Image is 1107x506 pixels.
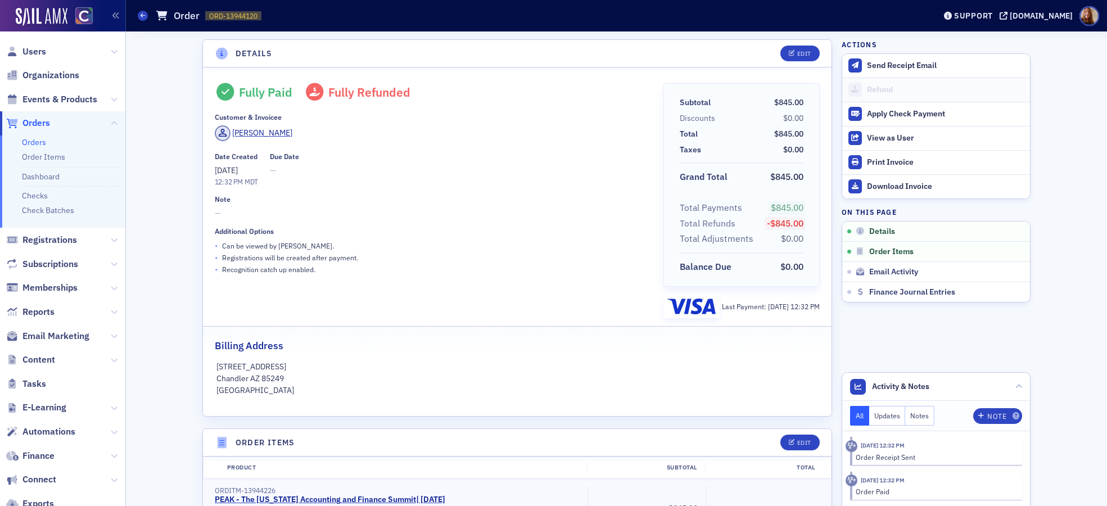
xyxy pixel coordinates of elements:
span: Users [22,46,46,58]
button: All [850,406,869,426]
span: Organizations [22,69,79,82]
div: Product [219,463,587,472]
span: E-Learning [22,401,66,414]
span: Memberships [22,282,78,294]
p: Can be viewed by [PERSON_NAME] . [222,241,334,251]
div: Last Payment: [722,301,820,311]
div: Download Invoice [867,182,1024,192]
time: 6/23/2025 12:32 PM [861,476,905,484]
span: MDT [242,177,258,186]
span: — [270,165,299,177]
span: Orders [22,117,50,129]
button: Edit [780,46,819,61]
a: Connect [6,473,56,486]
a: Reports [6,306,55,318]
h1: Order [174,9,200,22]
span: Email Marketing [22,330,89,342]
span: Total [680,128,702,140]
div: Balance Due [680,260,731,274]
span: • [215,264,218,275]
div: Note [987,413,1006,419]
img: SailAMX [75,7,93,25]
img: SailAMX [16,8,67,26]
div: Date Created [215,152,257,161]
div: Additional Options [215,227,274,236]
h4: Details [236,48,273,60]
h4: Order Items [236,437,295,449]
a: Memberships [6,282,78,294]
div: Order Paid [856,486,1015,496]
span: Events & Products [22,93,97,106]
div: Order Receipt Sent [856,452,1015,462]
div: Total Adjustments [680,232,753,246]
span: Finance [22,450,55,462]
a: Organizations [6,69,79,82]
div: Total [680,128,698,140]
p: [GEOGRAPHIC_DATA] [216,385,817,396]
span: • [215,252,218,264]
span: Discounts [680,112,719,124]
div: Discounts [680,112,715,124]
h2: Billing Address [215,338,283,353]
button: Edit [780,435,819,450]
span: Subscriptions [22,258,78,270]
span: $0.00 [783,144,803,155]
span: [DATE] [215,165,238,175]
span: Registrations [22,234,77,246]
a: Checks [22,191,48,201]
a: Orders [6,117,50,129]
span: $845.00 [770,171,803,182]
button: View as User [842,126,1030,150]
span: Content [22,354,55,366]
div: Send Receipt Email [867,61,1024,71]
a: E-Learning [6,401,66,414]
span: Reports [22,306,55,318]
time: 12:32 PM [215,177,243,186]
a: Order Items [22,152,65,162]
span: Subtotal [680,97,715,109]
span: Fully Refunded [328,84,410,100]
div: [PERSON_NAME] [232,127,292,139]
a: PEAK - The [US_STATE] Accounting and Finance Summit| [DATE] [215,495,445,505]
a: Events & Products [6,93,97,106]
span: • [215,240,218,252]
a: Automations [6,426,75,438]
div: Activity [846,440,857,452]
a: Orders [22,137,46,147]
span: Grand Total [680,170,731,184]
span: $845.00 [774,129,803,139]
a: Email Marketing [6,330,89,342]
div: ORDITM-13944226 [215,486,580,495]
div: Edit [797,440,811,446]
span: Taxes [680,144,705,156]
p: Registrations will be created after payment. [222,252,358,263]
span: Total Payments [680,201,746,215]
p: [STREET_ADDRESS] [216,361,817,373]
div: Apply Check Payment [867,109,1024,119]
a: Dashboard [22,171,60,182]
img: visa [667,299,716,314]
a: [PERSON_NAME] [215,125,293,141]
span: Tasks [22,378,46,390]
div: Grand Total [680,170,728,184]
span: Profile [1079,6,1099,26]
div: Print Invoice [867,157,1024,168]
button: Apply Check Payment [842,102,1030,126]
a: Finance [6,450,55,462]
span: Order Items [869,247,914,257]
span: 12:32 PM [790,302,820,311]
time: 6/23/2025 12:32 PM [861,441,905,449]
span: Automations [22,426,75,438]
span: Activity & Notes [872,381,929,392]
a: Download Invoice [842,174,1030,198]
div: Total [705,463,823,472]
span: ORD-13944120 [209,11,257,21]
button: Send Receipt Email [842,54,1030,78]
div: Edit [797,51,811,57]
span: Details [869,227,895,237]
p: Recognition catch up enabled. [222,264,315,274]
div: Fully Paid [239,85,292,100]
a: Check Batches [22,205,74,215]
span: Total Refunds [680,217,739,231]
span: $0.00 [781,233,803,244]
